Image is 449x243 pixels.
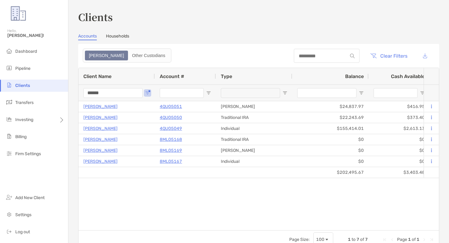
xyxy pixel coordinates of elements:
[83,88,143,98] input: Client Name Filter Input
[15,117,33,122] span: Investing
[369,156,430,167] div: $0
[83,158,118,165] a: [PERSON_NAME]
[7,2,29,24] img: Zoe Logo
[292,101,369,112] div: $24,837.97
[216,123,292,134] div: Individual
[78,10,439,24] h3: Clients
[15,49,37,54] span: Dashboard
[292,156,369,167] div: $0
[292,123,369,134] div: $155,414.01
[391,73,425,79] span: Cash Available
[216,134,292,145] div: Traditional IRA
[420,91,425,95] button: Open Filter Menu
[83,48,171,63] div: segmented control
[369,101,430,112] div: $416.95
[5,150,13,157] img: firm-settings icon
[160,136,182,143] a: 8ML05168
[292,112,369,123] div: $22,243.69
[348,237,351,242] span: 1
[345,73,364,79] span: Balance
[216,156,292,167] div: Individual
[15,151,41,156] span: Firm Settings
[5,81,13,89] img: clients icon
[160,125,182,132] a: 4QU05049
[292,167,369,178] div: $202,495.67
[369,145,430,156] div: $0
[15,83,30,88] span: Clients
[283,91,287,95] button: Open Filter Menu
[289,237,310,242] div: Page Size:
[15,195,45,200] span: Add New Client
[83,73,111,79] span: Client Name
[366,49,412,63] button: Clear Filters
[160,158,182,165] a: 8ML05167
[5,64,13,72] img: pipeline icon
[356,237,359,242] span: 7
[15,100,34,105] span: Transfers
[15,212,31,217] span: Settings
[83,136,118,143] a: [PERSON_NAME]
[382,237,387,242] div: First Page
[216,145,292,156] div: [PERSON_NAME]
[221,73,232,79] span: Type
[83,114,118,121] a: [PERSON_NAME]
[206,91,211,95] button: Open Filter Menu
[83,103,118,110] a: [PERSON_NAME]
[5,47,13,55] img: dashboard icon
[160,103,182,110] a: 4QU05051
[5,116,13,123] img: investing icon
[83,125,118,132] a: [PERSON_NAME]
[390,237,395,242] div: Previous Page
[15,229,30,234] span: Log out
[5,211,13,218] img: settings icon
[106,34,129,40] a: Households
[5,133,13,140] img: billing icon
[145,91,150,95] button: Open Filter Menu
[369,123,430,134] div: $2,613.13
[5,194,13,201] img: add_new_client icon
[292,134,369,145] div: $0
[369,134,430,145] div: $0
[160,88,204,98] input: Account # Filter Input
[15,66,31,71] span: Pipeline
[369,167,430,178] div: $3,403.48
[429,237,434,242] div: Last Page
[216,101,292,112] div: [PERSON_NAME]
[86,51,127,60] div: Zoe
[292,145,369,156] div: $0
[160,147,182,154] a: 8ML05169
[374,88,418,98] input: Cash Available Filter Input
[78,34,97,40] a: Accounts
[5,98,13,106] img: transfers icon
[350,54,355,58] img: input icon
[160,114,182,121] a: 4QU05050
[422,237,427,242] div: Next Page
[83,147,118,154] a: [PERSON_NAME]
[365,237,368,242] span: 7
[129,51,169,60] div: Other Custodians
[369,112,430,123] div: $373.40
[160,73,184,79] span: Account #
[297,88,356,98] input: Balance Filter Input
[352,237,356,242] span: to
[7,33,64,38] span: [PERSON_NAME]!
[408,237,411,242] span: 1
[15,134,27,139] span: Billing
[5,228,13,235] img: logout icon
[216,112,292,123] div: Traditional IRA
[412,237,416,242] span: of
[360,237,364,242] span: of
[316,237,324,242] div: 100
